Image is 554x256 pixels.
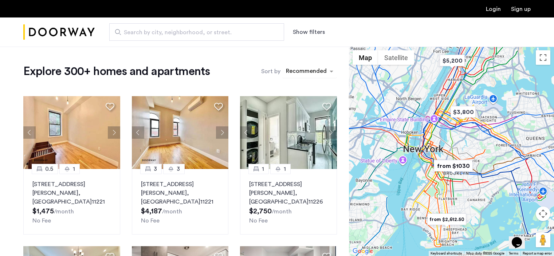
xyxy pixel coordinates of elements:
[486,6,501,12] a: Login
[124,28,264,37] span: Search by city, neighborhood, or street.
[240,169,337,235] a: 11[STREET_ADDRESS][PERSON_NAME], [GEOGRAPHIC_DATA]11226No Fee
[132,96,229,169] img: 2016_638508057423839647.jpeg
[293,28,325,36] button: Show or hide filters
[141,180,220,206] p: [STREET_ADDRESS][PERSON_NAME] 11221
[23,126,36,139] button: Previous apartment
[351,247,375,256] img: Google
[54,209,74,214] sub: /month
[141,218,160,224] span: No Fee
[261,67,280,76] label: Sort by
[431,251,462,256] button: Keyboard shortcuts
[23,19,95,46] img: logo
[162,209,182,214] sub: /month
[424,211,469,228] div: from $2,612.50
[351,247,375,256] a: Open this area in Google Maps (opens a new window)
[23,64,210,79] h1: Explore 300+ homes and apartments
[431,158,476,174] div: from $1030
[437,52,468,69] div: $5,200
[249,208,272,215] span: $2,750
[108,126,120,139] button: Next apartment
[141,208,162,215] span: $4,187
[73,165,75,173] span: 1
[23,169,120,235] a: 0.51[STREET_ADDRESS][PERSON_NAME], [GEOGRAPHIC_DATA]11221No Fee
[109,23,284,41] input: Apartment Search
[448,104,479,120] div: $3,800
[285,67,327,77] div: Recommended
[523,251,552,256] a: Report a map error
[240,96,337,169] img: 2014_638590860018821391.jpeg
[466,252,504,255] span: Map data ©2025 Google
[23,96,120,169] img: 2016_638508057422366955.jpeg
[249,218,268,224] span: No Fee
[325,126,337,139] button: Next apartment
[23,19,95,46] a: Cazamio Logo
[536,206,550,221] button: Map camera controls
[132,126,144,139] button: Previous apartment
[282,65,337,78] ng-select: sort-apartment
[284,165,286,173] span: 1
[509,227,532,249] iframe: chat widget
[262,165,264,173] span: 1
[536,50,550,65] button: Toggle fullscreen view
[509,251,518,256] a: Terms
[240,126,252,139] button: Previous apartment
[511,6,531,12] a: Registration
[353,50,378,65] button: Show street map
[249,180,328,206] p: [STREET_ADDRESS][PERSON_NAME] 11226
[177,165,180,173] span: 3
[32,180,111,206] p: [STREET_ADDRESS][PERSON_NAME] 11221
[32,218,51,224] span: No Fee
[154,165,157,173] span: 3
[378,50,414,65] button: Show satellite imagery
[32,208,54,215] span: $1,475
[536,233,550,247] button: Drag Pegman onto the map to open Street View
[216,126,228,139] button: Next apartment
[132,169,229,235] a: 33[STREET_ADDRESS][PERSON_NAME], [GEOGRAPHIC_DATA]11221No Fee
[45,165,53,173] span: 0.5
[272,209,292,214] sub: /month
